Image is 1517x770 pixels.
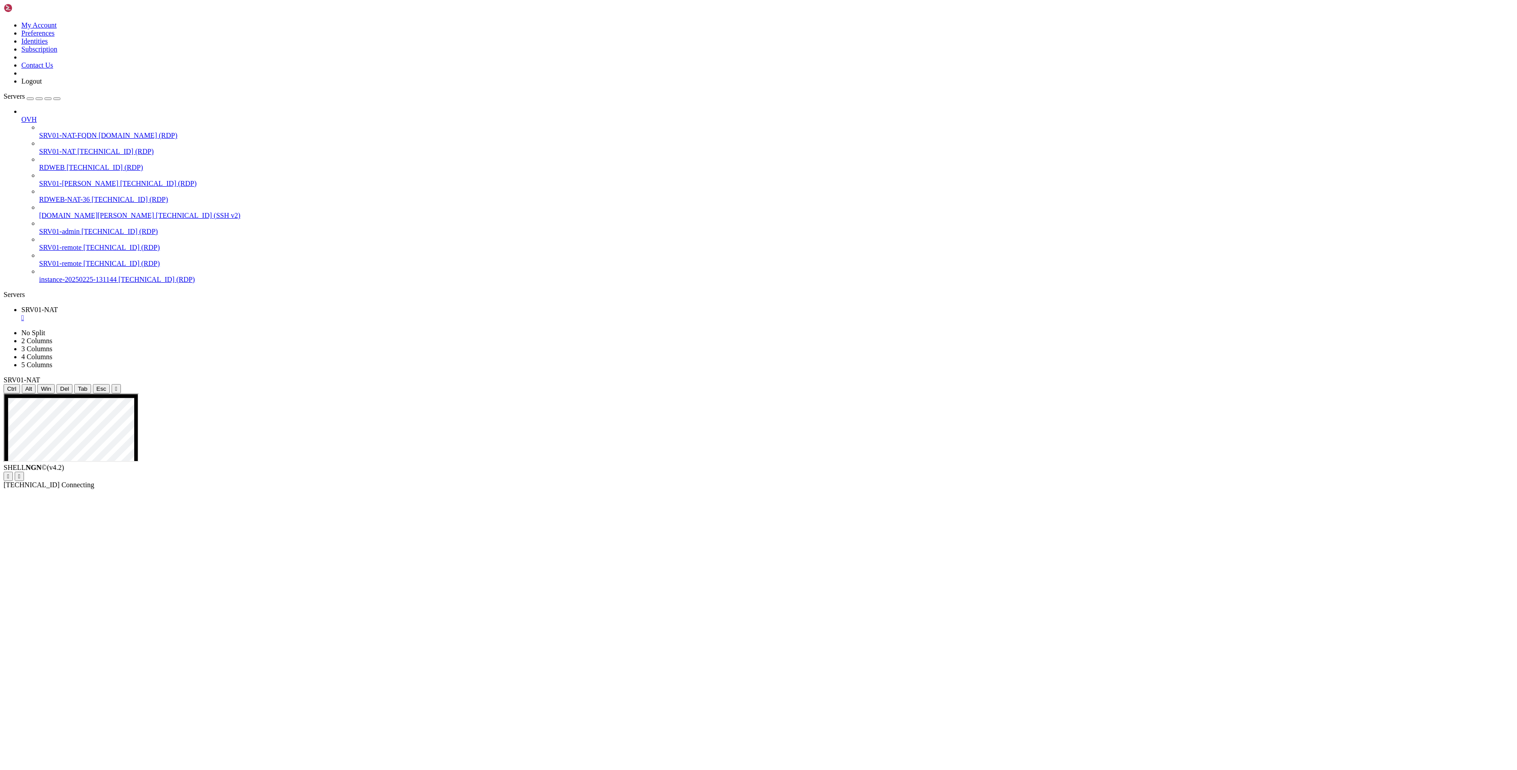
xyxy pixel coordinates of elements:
span: SRV01-NAT-FQDN [39,132,97,139]
a: SRV01-[PERSON_NAME] [TECHNICAL_ID] (RDP) [39,180,1513,188]
span: instance-20250225-131144 [39,276,116,283]
button: Esc [93,384,110,393]
button: Tab [74,384,91,393]
button: Del [56,384,72,393]
span: 4.2.0 [47,464,64,471]
button: Win [37,384,55,393]
a: [DOMAIN_NAME][PERSON_NAME] [TECHNICAL_ID] (SSH v2) [39,212,1513,220]
span: [DOMAIN_NAME] (RDP) [99,132,177,139]
a: SRV01-NAT [TECHNICAL_ID] (RDP) [39,148,1513,156]
div:  [7,473,9,480]
a: Preferences [21,29,55,37]
a: 2 Columns [21,337,52,345]
span: OVH [21,116,37,123]
li: SRV01-NAT [TECHNICAL_ID] (RDP) [39,140,1513,156]
span: SHELL © [4,464,64,471]
a: instance-20250225-131144 [TECHNICAL_ID] (RDP) [39,276,1513,284]
li: SRV01-[PERSON_NAME] [TECHNICAL_ID] (RDP) [39,172,1513,188]
a:  [21,314,1513,322]
li: RDWEB [TECHNICAL_ID] (RDP) [39,156,1513,172]
button: Ctrl [4,384,20,393]
span: Servers [4,92,25,100]
a: RDWEB-NAT-36 [TECHNICAL_ID] (RDP) [39,196,1513,204]
div:  [18,473,20,480]
span: Alt [25,385,32,392]
span: [TECHNICAL_ID] (SSH v2) [156,212,240,219]
span: [TECHNICAL_ID] (RDP) [67,164,143,171]
span: SRV01-[PERSON_NAME] [39,180,118,187]
a: SRV01-NAT-FQDN [DOMAIN_NAME] (RDP) [39,132,1513,140]
span: Tab [78,385,88,392]
b: NGN [26,464,42,471]
li: instance-20250225-131144 [TECHNICAL_ID] (RDP) [39,268,1513,284]
a: 3 Columns [21,345,52,353]
a: 5 Columns [21,361,52,369]
span: [TECHNICAL_ID] (RDP) [77,148,154,155]
li: [DOMAIN_NAME][PERSON_NAME] [TECHNICAL_ID] (SSH v2) [39,204,1513,220]
a: RDWEB [TECHNICAL_ID] (RDP) [39,164,1513,172]
a: Contact Us [21,61,53,69]
a: Subscription [21,45,57,53]
li: SRV01-admin [TECHNICAL_ID] (RDP) [39,220,1513,236]
span: Win [41,385,51,392]
span: SRV01-remote [39,260,82,267]
button:  [112,384,121,393]
a: Servers [4,92,60,100]
span: [DOMAIN_NAME][PERSON_NAME] [39,212,154,219]
span: Ctrl [7,385,16,392]
span: Esc [96,385,106,392]
span: [TECHNICAL_ID] (RDP) [84,244,160,251]
span: [TECHNICAL_ID] (RDP) [120,180,196,187]
a: My Account [21,21,57,29]
span: SRV01-remote [39,244,82,251]
span: Del [60,385,69,392]
span: RDWEB [39,164,65,171]
span: [TECHNICAL_ID] [4,481,60,489]
span: SRV01-NAT [21,306,58,313]
span: [TECHNICAL_ID] (RDP) [118,276,195,283]
span: SRV01-admin [39,228,80,235]
span: SRV01-NAT [4,376,40,384]
button: Alt [22,384,36,393]
a: OVH [21,116,1513,124]
a: SRV01-remote [TECHNICAL_ID] (RDP) [39,244,1513,252]
a: SRV01-remote [TECHNICAL_ID] (RDP) [39,260,1513,268]
li: SRV01-remote [TECHNICAL_ID] (RDP) [39,236,1513,252]
a: SRV01-NAT [21,306,1513,322]
div:  [115,385,117,392]
span: [TECHNICAL_ID] (RDP) [84,260,160,267]
a: SRV01-admin [TECHNICAL_ID] (RDP) [39,228,1513,236]
li: SRV01-remote [TECHNICAL_ID] (RDP) [39,252,1513,268]
a: 4 Columns [21,353,52,361]
a: Identities [21,37,48,45]
button:  [15,472,24,481]
span: RDWEB-NAT-36 [39,196,90,203]
li: SRV01-NAT-FQDN [DOMAIN_NAME] (RDP) [39,124,1513,140]
span: [TECHNICAL_ID] (RDP) [92,196,168,203]
span: [TECHNICAL_ID] (RDP) [81,228,158,235]
li: OVH [21,108,1513,284]
li: RDWEB-NAT-36 [TECHNICAL_ID] (RDP) [39,188,1513,204]
button:  [4,472,13,481]
img: Shellngn [4,4,55,12]
a: Logout [21,77,42,85]
div: Servers [4,291,1513,299]
span: SRV01-NAT [39,148,76,155]
a: No Split [21,329,45,337]
span: Connecting [61,481,94,489]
